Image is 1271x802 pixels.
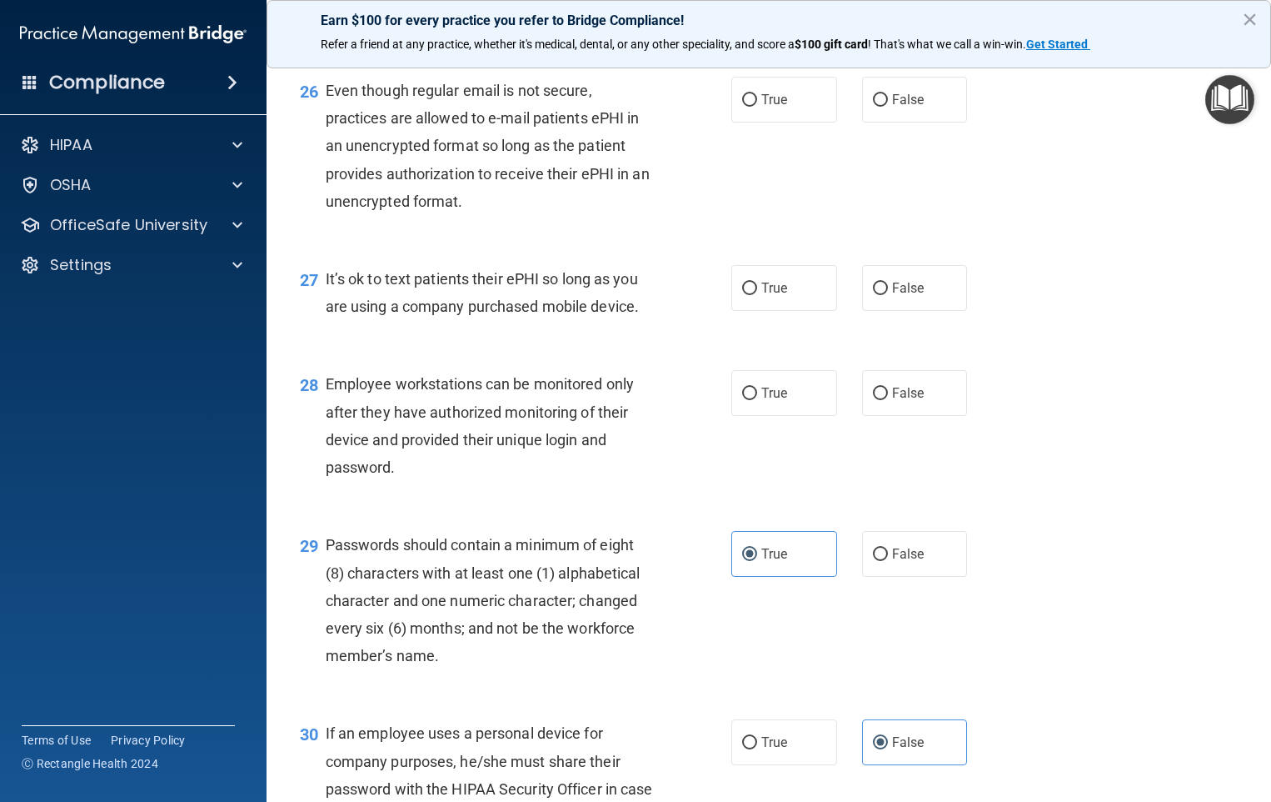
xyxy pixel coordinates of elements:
[873,94,888,107] input: False
[22,732,91,749] a: Terms of Use
[111,732,186,749] a: Privacy Policy
[742,737,757,749] input: True
[20,175,242,195] a: OSHA
[20,215,242,235] a: OfficeSafe University
[761,734,787,750] span: True
[50,215,207,235] p: OfficeSafe University
[50,255,112,275] p: Settings
[326,536,640,664] span: Passwords should contain a minimum of eight (8) characters with at least one (1) alphabetical cha...
[868,38,1026,51] span: ! That's what we call a win-win.
[742,94,757,107] input: True
[892,92,925,108] span: False
[873,388,888,400] input: False
[1026,38,1090,51] a: Get Started
[50,135,92,155] p: HIPAA
[50,175,92,195] p: OSHA
[795,38,868,51] strong: $100 gift card
[326,270,639,315] span: It’s ok to text patients their ePHI so long as you are using a company purchased mobile device.
[321,38,795,51] span: Refer a friend at any practice, whether it's medical, dental, or any other speciality, and score a
[761,92,787,108] span: True
[761,546,787,562] span: True
[49,71,165,94] h4: Compliance
[326,82,650,210] span: Even though regular email is not secure, practices are allowed to e-mail patients ePHI in an unen...
[742,388,757,400] input: True
[20,255,242,275] a: Settings
[761,385,787,401] span: True
[1205,75,1254,124] button: Open Resource Center
[892,546,925,562] span: False
[300,536,318,556] span: 29
[321,13,1217,28] p: Earn $100 for every practice you refer to Bridge Compliance!
[300,270,318,290] span: 27
[761,280,787,296] span: True
[22,755,158,772] span: Ⓒ Rectangle Health 2024
[742,549,757,561] input: True
[300,82,318,102] span: 26
[1242,6,1258,33] button: Close
[1026,38,1088,51] strong: Get Started
[892,280,925,296] span: False
[20,18,247,51] img: PMB logo
[873,549,888,561] input: False
[20,135,242,155] a: HIPAA
[326,375,634,476] span: Employee workstations can be monitored only after they have authorized monitoring of their device...
[892,385,925,401] span: False
[300,724,318,744] span: 30
[892,734,925,750] span: False
[742,283,757,295] input: True
[873,283,888,295] input: False
[873,737,888,749] input: False
[300,375,318,395] span: 28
